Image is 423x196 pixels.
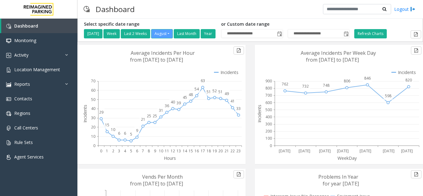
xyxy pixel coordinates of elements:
text: 33 [236,106,241,111]
img: 'icon' [6,68,11,72]
text: Problems In Year [318,173,358,180]
text: from [DATE] to [DATE] [130,56,183,63]
text: [DATE] [279,148,290,154]
img: 'icon' [6,38,11,43]
button: Export to pdf [233,46,244,54]
text: 6 [136,148,138,154]
button: August [151,29,173,38]
text: 9 [136,128,138,133]
text: 3 [118,148,120,154]
button: Last Month [174,29,200,38]
text: 23 [236,148,241,154]
img: 'icon' [6,111,11,116]
text: 25 [147,113,151,119]
text: 18 [207,148,211,154]
text: 51 [218,89,223,94]
span: Agent Services [14,154,44,160]
text: 13 [177,148,181,154]
text: from [DATE] to [DATE] [306,56,359,63]
text: 40 [91,106,95,111]
text: 49 [225,91,229,96]
text: from [DATE] to [DATE] [130,180,183,187]
text: 51 [207,89,211,94]
span: Location Management [14,67,60,72]
text: 10 [111,127,115,132]
text: 748 [323,83,329,88]
span: Monitoring [14,37,36,43]
text: 600 [265,100,272,105]
text: 10 [91,134,95,139]
text: 16 [194,148,199,154]
span: Dashboard [14,23,38,29]
text: Vends Per Month [142,173,183,180]
text: 21 [225,148,229,154]
span: Toggle popup [276,29,283,38]
button: Export to pdf [233,170,244,178]
text: 15 [189,148,193,154]
text: 36 [165,103,169,108]
text: 15 [105,122,109,128]
text: [DATE] [360,148,371,154]
img: pageIcon [84,2,89,17]
text: 846 [364,76,371,81]
span: Toggle popup [342,29,349,38]
text: 7 [142,148,144,154]
text: 1 [106,148,108,154]
text: 732 [302,84,309,89]
a: Logout [394,6,415,12]
text: 48 [189,92,193,97]
span: Reports [14,81,30,87]
text: 60 [91,88,95,93]
button: Refresh Charts [354,29,387,38]
text: 20 [91,124,95,130]
button: Last 2 Weeks [121,29,150,38]
span: Rule Sets [14,139,33,145]
span: Contacts [14,96,32,102]
button: Year [201,29,216,38]
img: 'icon' [6,140,11,145]
img: 'icon' [6,155,11,160]
text: 70 [91,78,95,84]
text: 6 [124,131,126,136]
text: 598 [385,93,391,98]
text: 17 [201,148,205,154]
h5: Select specific date range [84,22,216,27]
text: Hours [164,155,176,161]
text: 29 [99,110,103,115]
img: 'icon' [6,82,11,87]
text: 40 [171,99,175,105]
text: 100 [265,136,272,141]
text: 6 [118,131,120,136]
img: 'icon' [6,53,11,58]
text: 800 [265,85,272,91]
span: Regions [14,110,30,116]
text: 54 [194,86,199,92]
text: 700 [265,93,272,98]
text: 400 [265,114,272,120]
text: 45 [183,95,187,100]
text: 8 [148,148,150,154]
text: 0 [93,143,95,148]
text: 63 [201,78,205,83]
text: 4 [124,148,126,154]
text: 762 [282,81,288,87]
h5: or Custom date range [221,22,350,27]
button: Export to pdf [411,170,421,178]
text: [DATE] [319,148,331,154]
button: Export to pdf [411,30,421,38]
text: [DATE] [299,148,310,154]
text: 11 [165,148,169,154]
text: 200 [265,128,272,134]
span: Activity [14,52,28,58]
text: 22 [230,148,235,154]
text: 0 [270,143,272,148]
text: 500 [265,107,272,112]
text: 30 [91,115,95,120]
span: Call Centers [14,125,38,131]
text: Average Incidents Per Week Day [301,50,376,56]
text: Incidents [82,105,88,123]
text: 39 [177,100,181,106]
text: 900 [265,78,272,84]
text: 52 [212,88,217,94]
text: 806 [344,78,350,84]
